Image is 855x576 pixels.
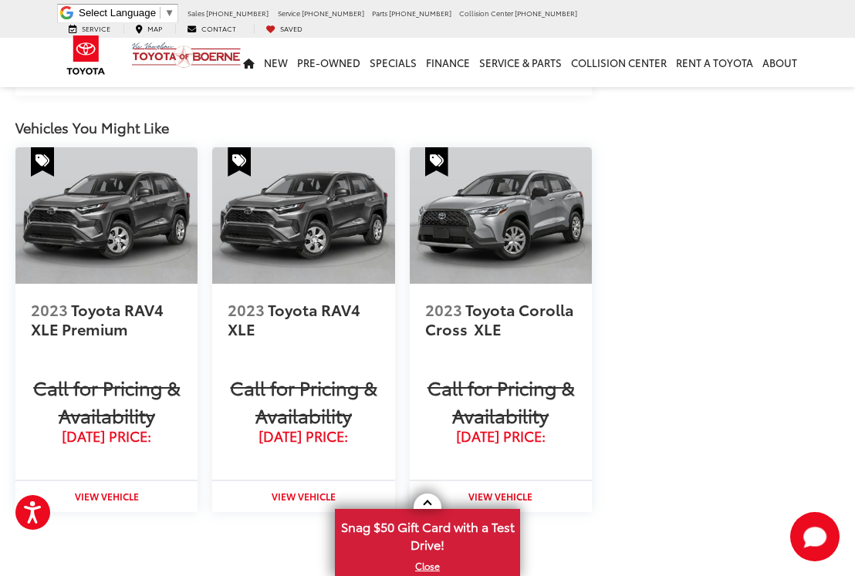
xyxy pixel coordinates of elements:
span: Toyota RAV4 [268,298,363,320]
span: 2023 [425,298,462,320]
a: New [259,38,292,87]
a: 2023 Toyota RAV4 XLE Premium 2023 Toyota RAV4 XLE Premium [15,147,198,284]
a: 2023 Toyota RAV4 XLE [228,291,379,347]
img: Vic Vaughan Toyota of Boerne [131,42,242,69]
span: [PHONE_NUMBER] [515,8,577,18]
span: [PHONE_NUMBER] [389,8,451,18]
span: XLE [228,318,255,339]
span: Collision Center [459,8,513,18]
span: Special [228,147,251,177]
span: Call for Pricing & Availability [425,373,576,429]
span: Sales [188,8,204,18]
a: Service [57,24,122,34]
a: Pre-Owned [292,38,365,87]
strong: View Vehicle [468,490,532,503]
span: XLE Premium [31,318,128,339]
span: 2023 [31,298,68,320]
span: Special [31,147,54,177]
svg: Start Chat [790,512,840,561]
span: Call for Pricing & Availability [228,373,379,429]
span: XLE [474,318,502,339]
a: About [758,38,802,87]
span: [DATE] Price: [425,429,576,444]
a: Home [238,38,259,87]
a: Service & Parts: Opens in a new tab [475,38,566,87]
a: My Saved Vehicles [254,24,314,34]
span: Call for Pricing & Availability [31,373,182,429]
a: Select Language​ [79,7,174,19]
span: [DATE] Price: [228,429,379,444]
a: View Vehicle [15,481,198,512]
a: Rent a Toyota [671,38,758,87]
a: 2023 Toyota RAV4 XLE 2023 Toyota RAV4 XLE [212,147,394,284]
span: Service [278,8,300,18]
span: Toyota RAV4 [71,298,167,320]
a: Contact [175,24,248,34]
strong: View Vehicle [75,490,139,503]
span: [PHONE_NUMBER] [302,8,364,18]
span: 2023 [228,298,265,320]
img: 2023 Toyota RAV4 XLE [212,147,394,284]
a: 2023 Toyota RAV4 XLE Premium [31,291,182,347]
a: 2023 Toyota Corolla Cross XLE 2023 Toyota Corolla Cross XLE [410,147,592,284]
span: Toyota Corolla Cross [425,298,574,339]
img: Toyota [57,30,115,80]
span: Snag $50 Gift Card with a Test Drive! [336,510,519,557]
span: ▼ [164,7,174,19]
span: Special [425,147,448,177]
strong: View Vehicle [272,490,336,503]
span: Contact [201,23,236,33]
button: Toggle Chat Window [790,512,840,561]
img: 2023 Toyota RAV4 XLE Premium [15,147,198,284]
span: Service [82,23,110,33]
span: Map [147,23,162,33]
a: View Vehicle [212,481,394,512]
span: [DATE] Price: [31,429,182,444]
span: Parts [372,8,387,18]
a: Finance [421,38,475,87]
a: Specials [365,38,421,87]
a: View Vehicle [410,481,592,512]
a: 2023 Toyota Corolla Cross XLE [425,291,576,347]
span: Select Language [79,7,156,19]
img: 2023 Toyota Corolla Cross XLE [410,147,592,284]
div: Vehicles You Might Like [15,119,592,136]
a: Map [123,24,174,34]
a: Collision Center [566,38,671,87]
span: Saved [280,23,302,33]
span: [PHONE_NUMBER] [206,8,269,18]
